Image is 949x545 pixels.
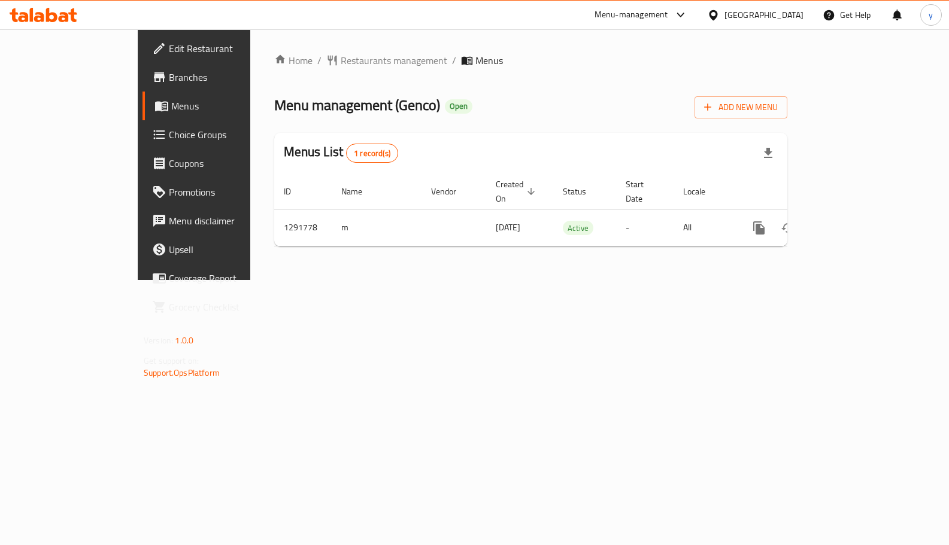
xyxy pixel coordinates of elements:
[142,178,296,206] a: Promotions
[341,184,378,199] span: Name
[274,209,332,246] td: 1291778
[142,34,296,63] a: Edit Restaurant
[332,209,422,246] td: m
[626,177,659,206] span: Start Date
[144,353,199,369] span: Get support on:
[431,184,472,199] span: Vendor
[169,127,287,142] span: Choice Groups
[169,41,287,56] span: Edit Restaurant
[169,156,287,170] span: Coupons
[142,149,296,178] a: Coupons
[563,221,593,235] span: Active
[475,53,503,68] span: Menus
[595,8,668,22] div: Menu-management
[144,365,220,380] a: Support.OpsPlatform
[695,96,787,118] button: Add New Menu
[445,101,472,111] span: Open
[169,214,287,228] span: Menu disclaimer
[142,92,296,120] a: Menus
[683,184,721,199] span: Locale
[274,92,440,118] span: Menu management ( Genco )
[346,144,398,163] div: Total records count
[284,184,307,199] span: ID
[274,53,787,68] nav: breadcrumb
[347,148,398,159] span: 1 record(s)
[929,8,933,22] span: y
[724,8,804,22] div: [GEOGRAPHIC_DATA]
[745,214,774,242] button: more
[445,99,472,114] div: Open
[616,209,674,246] td: -
[774,214,802,242] button: Change Status
[704,100,778,115] span: Add New Menu
[496,177,539,206] span: Created On
[142,63,296,92] a: Branches
[142,235,296,264] a: Upsell
[142,206,296,235] a: Menu disclaimer
[326,53,447,68] a: Restaurants management
[142,120,296,149] a: Choice Groups
[317,53,322,68] li: /
[169,300,287,314] span: Grocery Checklist
[171,99,287,113] span: Menus
[341,53,447,68] span: Restaurants management
[674,209,735,246] td: All
[169,70,287,84] span: Branches
[563,184,602,199] span: Status
[452,53,456,68] li: /
[175,333,193,348] span: 1.0.0
[284,143,398,163] h2: Menus List
[169,185,287,199] span: Promotions
[169,271,287,285] span: Coverage Report
[754,139,783,168] div: Export file
[274,173,869,246] table: enhanced table
[496,220,520,235] span: [DATE]
[169,242,287,257] span: Upsell
[735,173,869,210] th: Actions
[142,264,296,293] a: Coverage Report
[144,333,173,348] span: Version:
[142,293,296,321] a: Grocery Checklist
